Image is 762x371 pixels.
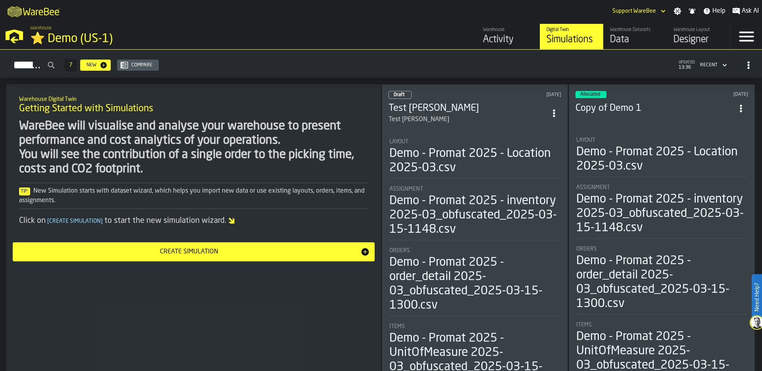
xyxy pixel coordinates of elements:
[389,139,560,179] div: stat-Layout
[17,247,360,257] div: Create Simulation
[46,218,104,224] span: Create Simulation
[540,24,603,49] a: link-to-/wh/i/103622fe-4b04-4da1-b95f-2619b9c959cc/simulations
[673,27,724,33] div: Warehouse Layout
[389,323,560,330] div: Title
[389,323,405,330] span: Items
[389,186,560,192] div: Title
[546,33,597,46] div: Simulations
[128,62,156,68] div: Compare
[576,322,747,328] div: Title
[752,275,761,319] label: Need Help?
[389,147,560,175] div: Demo - Promat 2025 - Location 2025-03.csv
[679,60,695,65] span: updated:
[576,145,747,174] div: Demo - Promat 2025 - Location 2025-03.csv
[576,137,595,143] span: Layout
[389,194,560,237] div: Demo - Promat 2025 - inventory 2025-03_obfuscated_2025-03-15-1148.csv
[576,137,747,143] div: Title
[30,25,52,31] span: Warehouse
[389,247,410,254] span: Orders
[117,60,159,71] button: button-Compare
[679,65,695,70] span: 13:36
[487,92,562,98] div: Updated: 04/09/2025, 21:34:30 Created: 04/09/2025, 09:45:03
[19,187,30,195] span: Tip:
[69,62,72,68] span: 7
[483,33,533,46] div: Activity
[678,92,749,97] div: Updated: 03/09/2025, 12:18:58 Created: 15/07/2025, 10:52:40
[389,255,560,313] div: Demo - Promat 2025 - order_detail 2025-03_obfuscated_2025-03-15-1300.csv
[30,32,244,46] div: ⭐ Demo (US-1)
[576,184,747,239] div: stat-Assignment
[389,186,560,240] div: stat-Assignment
[389,247,560,254] div: Title
[13,242,375,261] button: button-Create Simulation
[576,246,597,252] span: Orders
[576,254,747,311] div: Demo - Promat 2025 - order_detail 2025-03_obfuscated_2025-03-15-1300.csv
[19,102,153,115] span: Getting Started with Simulations
[576,246,747,252] div: Title
[19,119,368,176] div: WareBee will visualise and analyse your warehouse to present performance and cost analytics of yo...
[576,184,610,191] span: Assignment
[389,247,560,316] div: stat-Orders
[610,33,660,46] div: Data
[389,186,423,192] span: Assignment
[670,7,685,15] label: button-toggle-Settings
[576,246,747,315] div: stat-Orders
[576,192,747,235] div: Demo - Promat 2025 - inventory 2025-03_obfuscated_2025-03-15-1148.csv
[19,95,368,102] h2: Sub Title
[389,139,560,145] div: Title
[609,6,667,16] div: DropdownMenuValue-Support WareBee
[19,215,368,226] div: Click on to start the new simulation wizard.
[603,24,667,49] a: link-to-/wh/i/103622fe-4b04-4da1-b95f-2619b9c959cc/data
[389,115,449,124] div: Test [PERSON_NAME]
[389,139,408,145] span: Layout
[700,62,718,68] div: DropdownMenuValue-4
[673,33,724,46] div: Designer
[101,218,103,224] span: ]
[697,60,729,70] div: DropdownMenuValue-4
[576,184,747,191] div: Title
[394,93,405,97] span: Draft
[61,59,80,71] div: ButtonLoadMore-Load More-Prev-First-Last
[580,92,600,97] span: Allocated
[685,7,699,15] label: button-toggle-Notifications
[610,27,660,33] div: Warehouse Datasets
[667,24,730,49] a: link-to-/wh/i/103622fe-4b04-4da1-b95f-2619b9c959cc/designer
[389,102,547,115] div: Test Simon
[476,24,540,49] a: link-to-/wh/i/103622fe-4b04-4da1-b95f-2619b9c959cc/feed/
[742,6,759,16] span: Ask AI
[729,6,762,16] label: button-toggle-Ask AI
[575,91,606,98] div: status-3 2
[546,27,597,33] div: Digital Twin
[389,91,412,99] div: status-0 2
[576,137,747,177] div: stat-Layout
[80,60,111,71] button: button-New
[389,102,547,115] h3: Test [PERSON_NAME]
[389,115,547,124] div: Test Simon
[731,24,762,49] label: button-toggle-Menu
[700,6,729,16] label: button-toggle-Help
[19,186,368,205] div: New Simulation starts with dataset wizard, which helps you import new data or use existing layout...
[483,27,533,33] div: Warehouse
[575,102,734,115] h3: Copy of Demo 1
[612,8,656,14] div: DropdownMenuValue-Support WareBee
[712,6,725,16] span: Help
[47,218,49,224] span: [
[83,62,100,68] div: New
[13,91,375,119] div: title-Getting Started with Simulations
[576,322,592,328] span: Items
